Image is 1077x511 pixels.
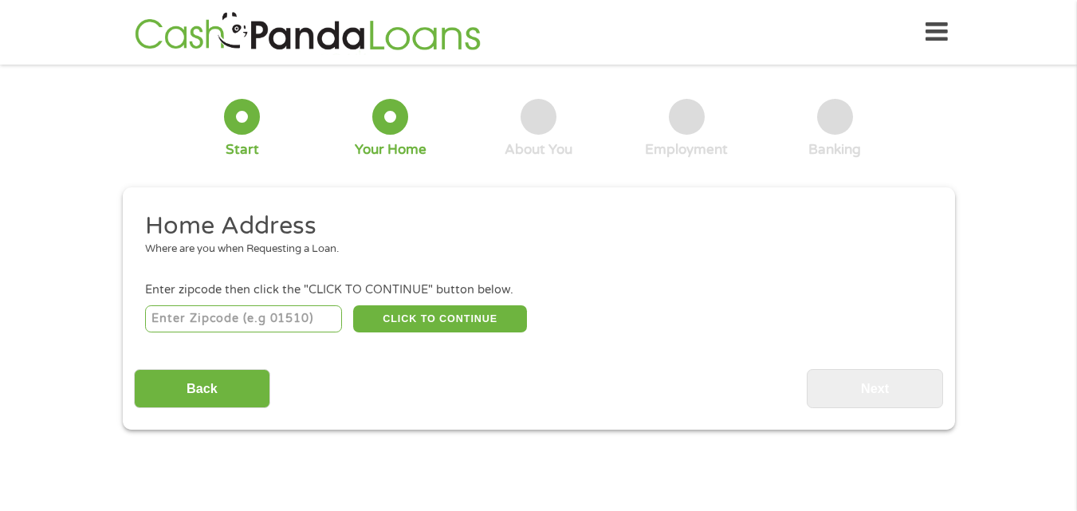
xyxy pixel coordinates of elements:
div: Start [226,141,259,159]
div: Employment [645,141,728,159]
input: Back [134,369,270,408]
div: Enter zipcode then click the "CLICK TO CONTINUE" button below. [145,281,931,299]
h2: Home Address [145,210,920,242]
button: CLICK TO CONTINUE [353,305,527,332]
div: Banking [808,141,861,159]
div: Where are you when Requesting a Loan. [145,242,920,257]
div: About You [505,141,572,159]
input: Next [807,369,943,408]
img: GetLoanNow Logo [130,10,485,55]
input: Enter Zipcode (e.g 01510) [145,305,342,332]
div: Your Home [355,141,426,159]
